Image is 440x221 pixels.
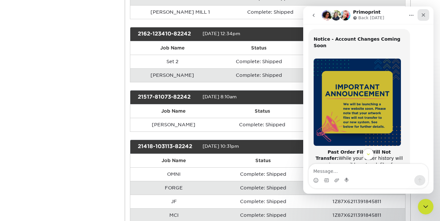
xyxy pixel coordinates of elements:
[130,68,215,82] td: [PERSON_NAME]
[21,171,26,176] button: Gif picker
[130,5,230,19] td: [PERSON_NAME] MILL 1
[303,7,433,194] iframe: Intercom live chat
[217,104,308,118] th: Status
[41,171,47,176] button: Start recording
[130,41,215,55] th: Job Name
[217,154,309,167] th: Status
[263,93,333,102] div: $49.17
[263,143,333,151] div: $274.82
[230,5,310,19] td: Complete: Shipped
[133,30,203,38] div: 2162-123410-82242
[130,154,217,167] th: Job Name
[217,118,308,131] td: Complete: Shipped
[10,30,102,49] div: ​
[203,144,239,149] span: [DATE] 10:31pm
[217,167,309,181] td: Complete: Shipped
[217,181,309,195] td: Complete: Shipped
[130,195,217,208] td: JF
[130,104,217,118] th: Job Name
[133,143,203,151] div: 21418-103113-82242
[10,171,15,176] button: Emoji picker
[130,167,217,181] td: OMNI
[203,94,237,99] span: [DATE] 8:10am
[130,118,217,131] td: [PERSON_NAME]
[203,31,240,36] span: [DATE] 12:34pm
[130,181,217,195] td: FORGE
[309,195,405,208] td: 1Z87X6211391845811
[217,195,309,208] td: Complete: Shipped
[215,55,303,68] td: Complete: Shipped
[215,68,303,82] td: Complete: Shipped
[133,93,203,102] div: 21517-81073-82242
[60,142,71,153] button: Scroll to bottom
[263,30,333,38] div: $56.24
[418,199,433,214] iframe: Intercom live chat
[310,5,405,19] td: 1ZY1694W1395525060
[31,171,36,176] button: Upload attachment
[10,30,97,42] b: Notice - Account Changes Coming Soon
[6,158,125,169] textarea: Message…
[130,55,215,68] td: Set 2
[215,41,303,55] th: Status
[111,169,122,179] button: Send a message…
